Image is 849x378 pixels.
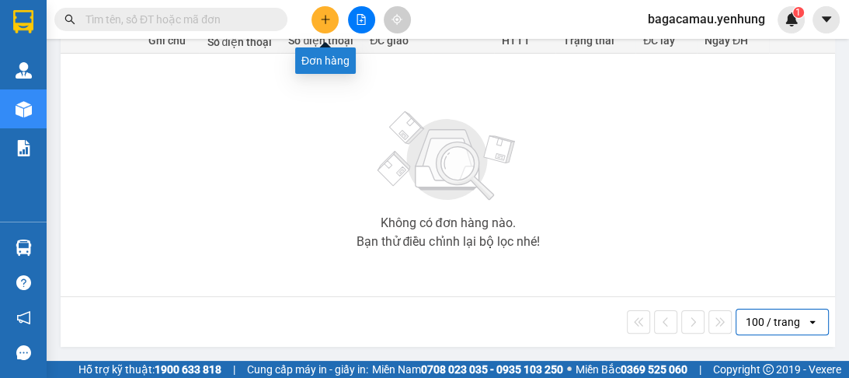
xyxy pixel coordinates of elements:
div: ĐC lấy [643,34,677,47]
span: message [16,345,31,360]
span: question-circle [16,275,31,290]
img: solution-icon [16,140,32,156]
span: bagacamau.yenhung [635,9,778,29]
div: Trạng thái [563,34,615,47]
img: warehouse-icon [16,62,32,79]
button: file-add [348,6,375,33]
sup: 1 [793,7,804,18]
span: | [699,361,701,378]
div: Bạn thử điều chỉnh lại bộ lọc nhé! [357,236,540,248]
strong: 0369 525 060 [621,363,687,376]
div: Số điện thoại [288,34,354,47]
div: Ngày ĐH [705,34,749,47]
img: warehouse-icon [16,101,32,117]
img: logo-vxr [13,10,33,33]
span: copyright [763,364,774,375]
span: Cung cấp máy in - giấy in: [247,361,368,378]
svg: open [806,316,819,328]
span: 1 [795,7,801,18]
span: ⚪️ [567,366,572,373]
div: Số điện thoại [207,36,273,48]
span: search [64,14,75,25]
div: Ghi chú [148,34,192,47]
strong: 0708 023 035 - 0935 103 250 [421,363,563,376]
span: caret-down [819,12,833,26]
div: Đơn hàng [295,47,356,74]
div: 100 / trang [746,314,800,330]
span: Hỗ trợ kỹ thuật: [78,361,221,378]
button: aim [384,6,411,33]
span: Miền Bắc [576,361,687,378]
button: caret-down [812,6,840,33]
img: warehouse-icon [16,240,32,256]
span: file-add [356,14,367,25]
button: plus [311,6,339,33]
img: icon-new-feature [785,12,799,26]
div: ĐC giao [370,34,412,47]
span: aim [391,14,402,25]
strong: 1900 633 818 [155,363,221,376]
input: Tìm tên, số ĐT hoặc mã đơn [85,11,269,28]
img: svg+xml;base64,PHN2ZyBjbGFzcz0ibGlzdC1wbHVnX19zdmciIHhtbG5zPSJodHRwOi8vd3d3LnczLm9yZy8yMDAwL3N2Zy... [370,102,525,211]
div: Không có đơn hàng nào. [381,217,516,229]
span: Miền Nam [372,361,563,378]
span: notification [16,310,31,325]
span: plus [320,14,331,25]
span: | [233,361,235,378]
div: HTTT [502,34,535,47]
